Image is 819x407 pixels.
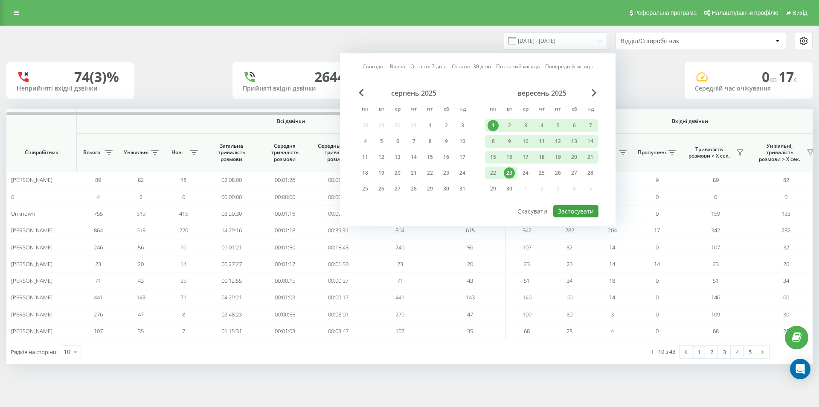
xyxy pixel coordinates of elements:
div: 11 [536,136,547,147]
span: 14 [609,260,615,268]
div: сб 23 серп 2025 р. [438,167,454,179]
div: нд 17 серп 2025 р. [454,151,470,164]
div: вересень 2025 [485,89,598,97]
div: чт 14 серп 2025 р. [406,151,422,164]
span: 864 [94,226,103,234]
div: 22 [488,167,499,179]
div: Середній час очікування [695,85,802,92]
span: 246 [395,243,404,251]
div: пн 4 серп 2025 р. [357,135,373,148]
div: сб 20 вер 2025 р. [566,151,582,164]
div: 6 [392,136,403,147]
div: 2 [441,120,452,131]
div: пн 15 вер 2025 р. [485,151,501,164]
div: пт 15 серп 2025 р. [422,151,438,164]
div: вт 9 вер 2025 р. [501,135,517,148]
a: 5 [743,346,756,358]
span: Всього [81,149,102,156]
abbr: вівторок [503,103,516,116]
div: 29 [424,183,436,194]
div: 25 [360,183,371,194]
td: 00:00:00 [205,188,258,205]
div: 13 [392,152,403,163]
div: 19 [552,152,563,163]
span: 0 [656,277,659,284]
div: 29 [488,183,499,194]
span: 0 [656,293,659,301]
span: 0 [656,193,659,201]
td: 00:12:55 [205,272,258,289]
div: чт 18 вер 2025 р. [534,151,550,164]
td: 04:29:21 [205,289,258,306]
td: 00:09:33 [311,205,365,222]
td: 00:00:37 [311,272,365,289]
div: 10 [64,348,70,356]
div: 20 [569,152,580,163]
span: 0 [714,193,717,201]
td: 00:00:00 [311,188,365,205]
div: 11 [360,152,371,163]
td: 00:01:03 [258,289,311,306]
abbr: п’ятниця [552,103,564,116]
div: 17 [457,152,468,163]
div: 12 [376,152,387,163]
div: 1 [424,120,436,131]
div: вт 16 вер 2025 р. [501,151,517,164]
abbr: неділя [584,103,597,116]
div: вт 23 вер 2025 р. [501,167,517,179]
a: 3 [718,346,731,358]
div: нд 21 вер 2025 р. [582,151,598,164]
span: 0 [656,310,659,318]
div: 18 [360,167,371,179]
span: 519 [136,210,145,217]
span: Унікальні [124,149,148,156]
span: 17 [778,67,797,86]
div: 3 [457,120,468,131]
div: сб 27 вер 2025 р. [566,167,582,179]
div: 21 [585,152,596,163]
div: чт 28 серп 2025 р. [406,182,422,195]
span: 143 [466,293,475,301]
span: 415 [179,210,188,217]
span: [PERSON_NAME] [11,226,52,234]
td: 00:00:55 [258,306,311,323]
span: 864 [395,226,404,234]
div: пт 12 вер 2025 р. [550,135,566,148]
abbr: неділя [456,103,469,116]
div: вт 12 серп 2025 р. [373,151,389,164]
span: 14 [609,243,615,251]
span: 246 [94,243,103,251]
span: 56 [467,243,473,251]
div: сб 9 серп 2025 р. [438,135,454,148]
span: 89 [713,176,719,184]
td: 00:01:50 [311,256,365,272]
div: нд 31 серп 2025 р. [454,182,470,195]
abbr: субота [440,103,453,116]
span: 0 [11,193,14,201]
span: 8 [182,310,185,318]
span: 25 [180,277,186,284]
div: сб 30 серп 2025 р. [438,182,454,195]
span: 43 [138,277,144,284]
div: Прийняті вхідні дзвінки [243,85,350,92]
a: Попередній місяць [545,62,593,70]
span: 755 [94,210,103,217]
div: 8 [424,136,436,147]
div: 15 [424,152,436,163]
a: Сьогодні [363,62,385,70]
button: Застосувати [553,205,598,217]
div: Неприйняті вхідні дзвінки [17,85,124,92]
td: 00:00:00 [258,188,311,205]
span: 107 [523,243,531,251]
span: 342 [711,226,720,234]
span: 282 [565,226,574,234]
div: 21 [408,167,419,179]
span: 48 [180,176,186,184]
span: 107 [711,243,720,251]
div: 2644 [314,69,345,85]
span: Реферальна програма [634,9,697,16]
div: пт 1 серп 2025 р. [422,119,438,132]
span: 23 [397,260,403,268]
div: ср 27 серп 2025 р. [389,182,406,195]
td: 06:01:21 [205,239,258,255]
